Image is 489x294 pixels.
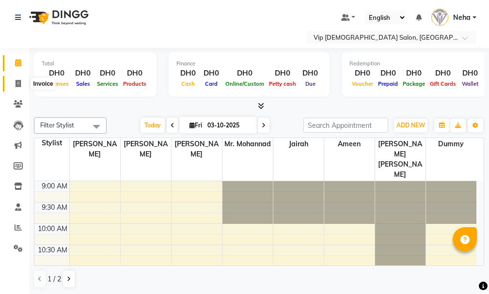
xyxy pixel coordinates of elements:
[324,138,375,150] span: Ameen
[121,68,149,79] div: DH0
[36,224,69,234] div: 10:00 AM
[400,80,427,87] span: Package
[25,4,91,31] img: logo
[179,80,197,87] span: Cash
[176,68,200,79] div: DH0
[303,80,318,87] span: Due
[34,138,69,148] div: Stylist
[267,68,299,79] div: DH0
[42,68,71,79] div: DH0
[299,68,322,79] div: DH0
[74,80,93,87] span: Sales
[273,138,324,150] span: Jairah
[375,138,426,181] span: [PERSON_NAME] [PERSON_NAME]
[458,68,482,79] div: DH0
[400,68,427,79] div: DH0
[172,138,222,160] span: [PERSON_NAME]
[40,202,69,213] div: 9:30 AM
[95,80,121,87] span: Services
[427,68,458,79] div: DH0
[396,122,425,129] span: ADD NEW
[71,68,95,79] div: DH0
[176,60,322,68] div: Finance
[223,80,267,87] span: Online/Custom
[431,9,448,26] img: Neha
[42,60,149,68] div: Total
[205,118,253,133] input: 2025-10-03
[222,138,273,150] span: Mr. Mohannad
[349,60,482,68] div: Redemption
[267,80,299,87] span: Petty cash
[121,80,149,87] span: Products
[95,68,121,79] div: DH0
[223,68,267,79] div: DH0
[40,121,74,129] span: Filter Stylist
[121,138,171,160] span: [PERSON_NAME]
[453,13,471,23] span: Neha
[36,245,69,255] div: 10:30 AM
[394,119,427,132] button: ADD NEW
[427,80,458,87] span: Gift Cards
[141,118,165,133] span: Today
[303,118,388,133] input: Search Appointment
[40,181,69,191] div: 9:00 AM
[200,68,223,79] div: DH0
[70,138,120,160] span: [PERSON_NAME]
[426,138,477,150] span: Dummy
[349,68,376,79] div: DH0
[47,274,61,284] span: 1 / 2
[187,122,205,129] span: Fri
[459,80,481,87] span: Wallet
[376,68,400,79] div: DH0
[31,78,55,90] div: Invoice
[349,80,376,87] span: Voucher
[376,80,400,87] span: Prepaid
[203,80,220,87] span: Card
